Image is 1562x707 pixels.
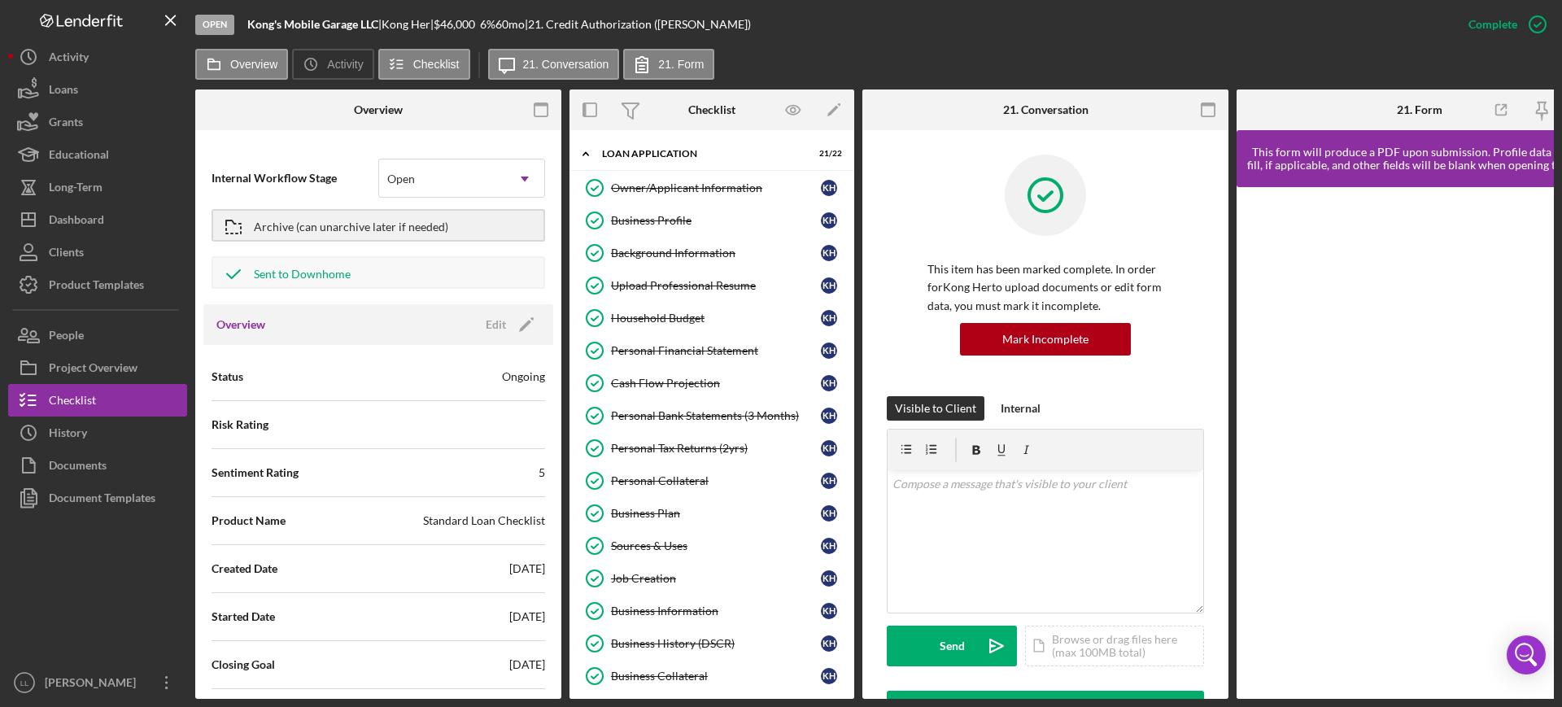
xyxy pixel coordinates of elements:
div: Archive (can unarchive later if needed) [254,211,448,240]
a: Personal Financial StatementKH [578,334,846,367]
div: Kong Her | [382,18,434,31]
b: Kong's Mobile Garage LLC [247,17,378,31]
a: Cash Flow ProjectionKH [578,367,846,399]
button: Send [887,626,1017,666]
div: 6 % [480,18,495,31]
div: Mark Incomplete [1002,323,1089,356]
a: Job CreationKH [578,562,846,595]
div: K H [821,180,837,196]
div: Business Information [611,604,821,618]
div: Sources & Uses [611,539,821,552]
button: Overview [195,49,288,80]
div: [PERSON_NAME] [41,666,146,703]
div: K H [821,343,837,359]
div: Business History (DSCR) [611,637,821,650]
p: This item has been marked complete. In order for Kong Her to upload documents or edit form data, ... [927,260,1163,315]
div: Document Templates [49,482,155,518]
button: Mark Incomplete [960,323,1131,356]
div: 21. Form [1397,103,1442,116]
button: Complete [1452,8,1554,41]
div: K H [821,310,837,326]
a: Personal CollateralKH [578,465,846,497]
a: Sources & UsesKH [578,530,846,562]
div: Open Intercom Messenger [1507,635,1546,674]
div: K H [821,538,837,554]
a: Business CollateralKH [578,660,846,692]
a: Personal Tax Returns (2yrs)KH [578,432,846,465]
div: [DATE] [509,609,545,625]
span: $46,000 [434,17,475,31]
button: Internal [993,396,1049,421]
div: Checklist [688,103,735,116]
button: 21. Conversation [488,49,620,80]
div: Visible to Client [895,396,976,421]
div: | 21. Credit Authorization ([PERSON_NAME]) [525,18,751,31]
div: Standard Loan Checklist [423,513,545,529]
button: Document Templates [8,482,187,514]
div: K H [821,440,837,456]
span: Sentiment Rating [212,465,299,481]
button: LL[PERSON_NAME] [8,666,187,699]
div: [DATE] [509,657,545,673]
span: Started Date [212,609,275,625]
div: Business Plan [611,507,821,520]
a: Background InformationKH [578,237,846,269]
div: Send [940,626,965,666]
div: Business Profile [611,214,821,227]
div: K H [821,277,837,294]
div: Background Information [611,247,821,260]
div: Complete [1468,8,1517,41]
span: Internal Workflow Stage [212,170,378,186]
button: Edit [476,312,540,337]
button: Archive (can unarchive later if needed) [212,209,545,242]
div: [DATE] [509,561,545,577]
button: Visible to Client [887,396,984,421]
div: Household Budget [611,312,821,325]
a: Household BudgetKH [578,302,846,334]
div: Owner/Applicant Information [611,181,821,194]
div: Personal Financial Statement [611,344,821,357]
button: 21. Form [623,49,714,80]
div: K H [821,375,837,391]
div: K H [821,473,837,489]
div: K H [821,603,837,619]
button: Documents [8,449,187,482]
a: Upload Professional ResumeKH [578,269,846,302]
div: Personal Tax Returns (2yrs) [611,442,821,455]
a: Personal Bank Statements (3 Months)KH [578,399,846,432]
button: Checklist [378,49,470,80]
div: Business Collateral [611,670,821,683]
text: LL [20,679,29,687]
div: K H [821,635,837,652]
span: Risk Rating [212,417,268,433]
div: Upload Professional Resume [611,279,821,292]
div: Edit [486,312,506,337]
label: Activity [327,58,363,71]
div: Cash Flow Projection [611,377,821,390]
span: Created Date [212,561,277,577]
